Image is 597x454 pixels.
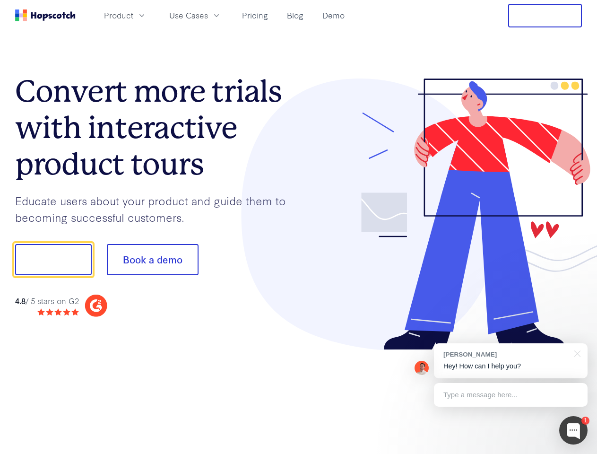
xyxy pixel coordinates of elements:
button: Use Cases [164,8,227,23]
span: Use Cases [169,9,208,21]
button: Product [98,8,152,23]
a: Blog [283,8,307,23]
a: Demo [319,8,348,23]
span: Product [104,9,133,21]
strong: 4.8 [15,295,26,306]
p: Educate users about your product and guide them to becoming successful customers. [15,192,299,225]
button: Free Trial [508,4,582,27]
a: Pricing [238,8,272,23]
div: [PERSON_NAME] [443,350,569,359]
div: Type a message here... [434,383,588,407]
a: Home [15,9,76,21]
button: Book a demo [107,244,199,275]
div: 1 [581,417,589,425]
h1: Convert more trials with interactive product tours [15,73,299,182]
div: / 5 stars on G2 [15,295,79,307]
img: Mark Spera [415,361,429,375]
p: Hey! How can I help you? [443,361,578,371]
button: Show me! [15,244,92,275]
